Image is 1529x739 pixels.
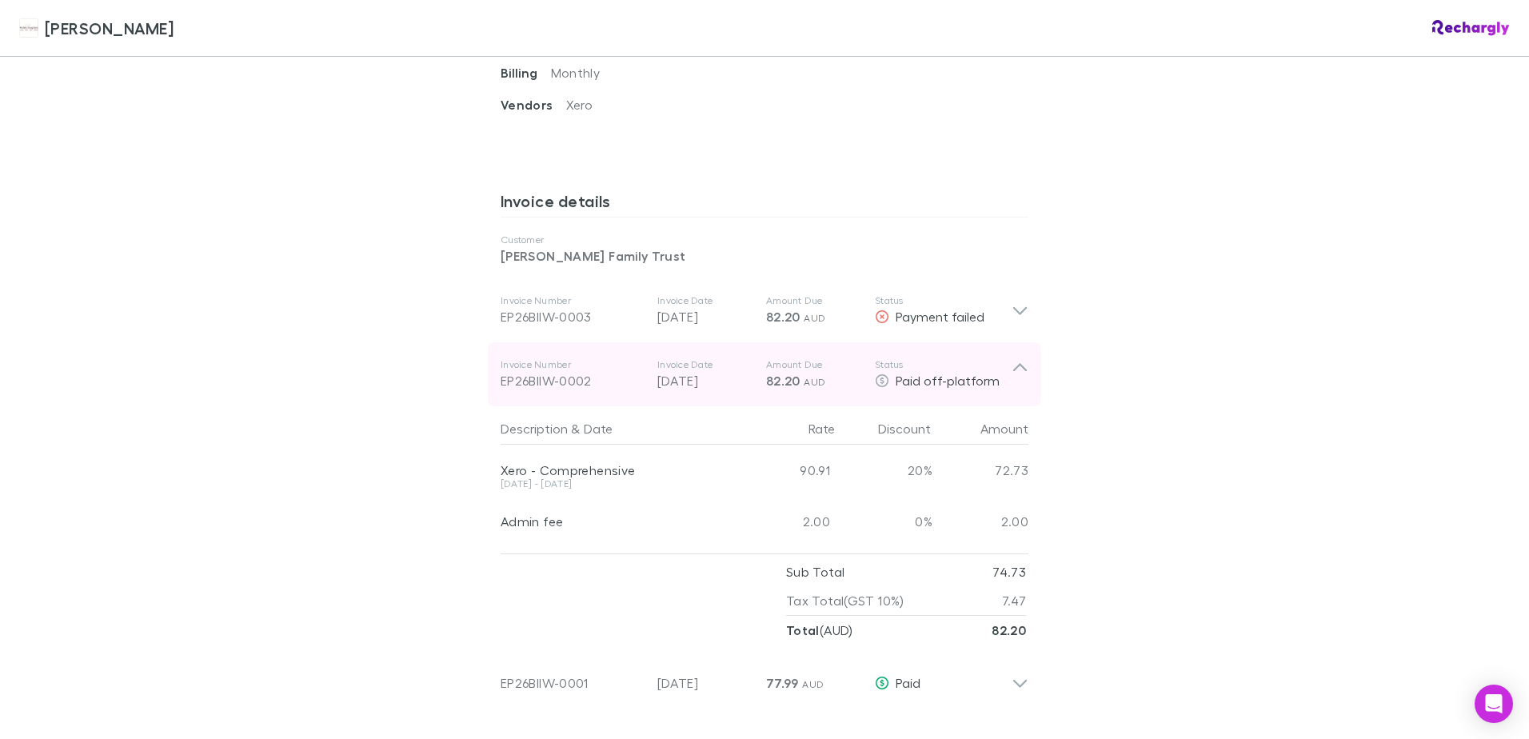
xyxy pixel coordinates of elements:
[766,373,800,389] span: 82.20
[501,479,734,489] div: [DATE] - [DATE]
[19,18,38,38] img: Hales Douglass's Logo
[741,445,836,496] div: 90.91
[657,673,753,693] p: [DATE]
[501,307,645,326] div: EP26BIIW-0003
[501,358,645,371] p: Invoice Number
[766,294,862,307] p: Amount Due
[501,191,1028,217] h3: Invoice details
[836,445,932,496] div: 20%
[875,294,1012,307] p: Status
[657,371,753,390] p: [DATE]
[786,557,844,586] p: Sub Total
[488,645,1041,709] div: EP26BIIW-0001[DATE]77.99 AUDPaid
[1002,586,1026,615] p: 7.47
[501,65,551,81] span: Billing
[501,413,734,445] div: &
[551,65,601,80] span: Monthly
[836,496,932,547] div: 0%
[501,513,734,529] div: Admin fee
[766,675,799,691] span: 77.99
[786,622,820,638] strong: Total
[896,675,920,690] span: Paid
[501,234,1028,246] p: Customer
[566,97,593,112] span: Xero
[657,358,753,371] p: Invoice Date
[501,246,1028,266] p: [PERSON_NAME] Family Trust
[657,294,753,307] p: Invoice Date
[932,445,1028,496] div: 72.73
[741,496,836,547] div: 2.00
[501,97,566,113] span: Vendors
[501,462,734,478] div: Xero - Comprehensive
[766,358,862,371] p: Amount Due
[875,358,1012,371] p: Status
[501,413,568,445] button: Description
[804,376,825,388] span: AUD
[584,413,613,445] button: Date
[501,371,645,390] div: EP26BIIW-0002
[766,309,800,325] span: 82.20
[802,678,824,690] span: AUD
[992,622,1026,638] strong: 82.20
[1432,20,1510,36] img: Rechargly Logo
[896,373,1000,388] span: Paid off-platform
[488,342,1041,406] div: Invoice NumberEP26BIIW-0002Invoice Date[DATE]Amount Due82.20 AUDStatusPaid off-platform
[896,309,984,324] span: Payment failed
[786,586,904,615] p: Tax Total (GST 10%)
[488,278,1041,342] div: Invoice NumberEP26BIIW-0003Invoice Date[DATE]Amount Due82.20 AUDStatusPayment failed
[501,294,645,307] p: Invoice Number
[786,616,853,645] p: ( AUD )
[1475,685,1513,723] div: Open Intercom Messenger
[657,307,753,326] p: [DATE]
[804,312,825,324] span: AUD
[45,16,174,40] span: [PERSON_NAME]
[932,496,1028,547] div: 2.00
[501,673,645,693] div: EP26BIIW-0001
[992,557,1026,586] p: 74.73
